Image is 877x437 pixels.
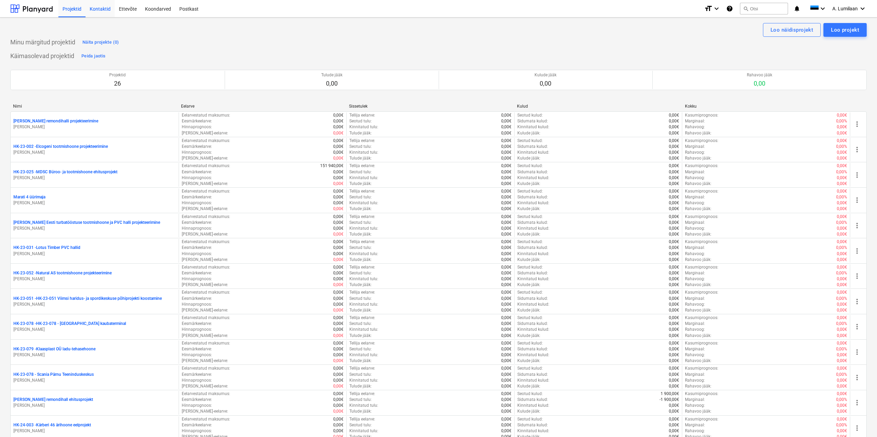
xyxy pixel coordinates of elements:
p: Rahavoog : [685,251,705,257]
p: 0,00% [836,245,847,251]
p: Seotud kulud : [517,112,543,118]
p: Käimasolevad projektid [10,52,74,60]
div: Nimi [13,104,176,109]
p: 0,00€ [501,130,511,136]
p: [PERSON_NAME] [13,150,176,155]
p: Sidumata kulud : [517,144,548,150]
p: Seotud tulu : [349,144,372,150]
p: Rahavoog : [685,175,705,181]
p: HK-24-003 - Kärberi 46 ärihoone eelprojekt [13,422,91,428]
p: 0,00€ [501,264,511,270]
p: Marginaal : [685,118,705,124]
p: 0,00€ [669,130,679,136]
p: [PERSON_NAME] [13,327,176,332]
p: Marginaal : [685,270,705,276]
p: 0,00€ [501,112,511,118]
p: 0,00€ [669,206,679,212]
p: 0,00€ [333,220,344,226]
p: 0,00€ [669,264,679,270]
p: 0,00€ [333,144,344,150]
p: Kasumiprognoos : [685,188,718,194]
p: 0,00€ [837,175,847,181]
p: 0,00€ [333,200,344,206]
p: 0,00€ [501,194,511,200]
span: search [743,6,749,11]
span: more_vert [853,171,861,179]
p: Rahavoo jääk : [685,257,711,263]
p: Kinnitatud kulud : [517,150,549,155]
p: Tulude jääk : [349,181,372,187]
p: 0,00€ [669,188,679,194]
p: 0,00€ [837,231,847,237]
p: 0,00€ [669,163,679,169]
p: Tellija eelarve : [349,214,375,220]
p: HK-23-078 - Scania Pärnu Teeninduskeskus [13,372,94,378]
p: Sidumata kulud : [517,220,548,226]
p: 0,00€ [501,220,511,226]
i: keyboard_arrow_down [712,4,721,13]
p: Eelarvestatud maksumus : [182,138,230,144]
p: 0,00€ [669,239,679,245]
p: [PERSON_NAME]-eelarve : [182,155,228,161]
p: 0,00€ [669,257,679,263]
p: 0,00€ [333,112,344,118]
p: Tulude jääk : [349,206,372,212]
p: Kasumiprognoos : [685,138,718,144]
p: Rahavoo jääk : [685,206,711,212]
div: Eelarve [181,104,344,109]
p: 0,00€ [669,220,679,226]
p: Sidumata kulud : [517,169,548,175]
p: Rahavoo jääk : [685,231,711,237]
p: 0,00€ [333,276,344,282]
p: 0,00€ [501,257,511,263]
p: [PERSON_NAME] [13,276,176,282]
p: [PERSON_NAME] [13,428,176,434]
p: [PERSON_NAME]-eelarve : [182,130,228,136]
p: Eelarvestatud maksumus : [182,264,230,270]
p: 0,00€ [837,206,847,212]
div: [PERSON_NAME] remondihalli projekteerimine[PERSON_NAME] [13,118,176,130]
button: Näita projekte (0) [81,37,121,48]
p: 0,00€ [837,181,847,187]
div: Sissetulek [349,104,511,109]
p: Rahavoo jääk : [685,181,711,187]
p: 0,00€ [837,226,847,231]
p: Kasumiprognoos : [685,264,718,270]
p: [PERSON_NAME] [13,175,176,181]
p: 0,00€ [837,163,847,169]
p: 0,00€ [669,226,679,231]
div: HK-23-051 -HK-23-051 Viimsi haridus- ja spordikeskuse põhiprojekti koostamine[PERSON_NAME] [13,296,176,307]
p: [PERSON_NAME] [13,200,176,206]
span: more_vert [853,196,861,204]
i: keyboard_arrow_down [819,4,827,13]
p: Eesmärkeelarve : [182,194,212,200]
p: 0,00€ [501,239,511,245]
p: Kinnitatud tulu : [349,124,378,130]
p: 0,00€ [333,169,344,175]
p: Seotud kulud : [517,264,543,270]
p: Sidumata kulud : [517,245,548,251]
p: 0,00€ [669,175,679,181]
div: HK-23-079 -Klaasplast OÜ ladu-tehasehoone[PERSON_NAME] [13,346,176,358]
p: 0,00€ [333,245,344,251]
p: Minu märgitud projektid [10,38,75,46]
p: Tellija eelarve : [349,239,375,245]
p: Kinnitatud tulu : [349,175,378,181]
p: HK-23-025 - MDSC Büroo- ja tootmishoone ehitusprojekt [13,169,117,175]
p: HK-23-078 - HK-23-078 - [GEOGRAPHIC_DATA] kaubaterminal [13,321,126,327]
p: 0,00€ [669,200,679,206]
p: 0,00€ [333,188,344,194]
p: 0,00€ [837,257,847,263]
p: Marginaal : [685,194,705,200]
p: Tellija eelarve : [349,138,375,144]
p: 0,00€ [501,188,511,194]
p: 0,00€ [669,138,679,144]
p: Kulude jääk : [517,206,540,212]
p: HK-23-052 - Natural AS tootmishoone projekteerimine [13,270,112,276]
div: HK-23-052 -Natural AS tootmishoone projekteerimine[PERSON_NAME] [13,270,176,282]
p: Kinnitatud tulu : [349,226,378,231]
p: Tellija eelarve : [349,163,375,169]
p: 0,00% [836,194,847,200]
p: Hinnaprognoos : [182,200,212,206]
p: Tulude jääk : [349,257,372,263]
